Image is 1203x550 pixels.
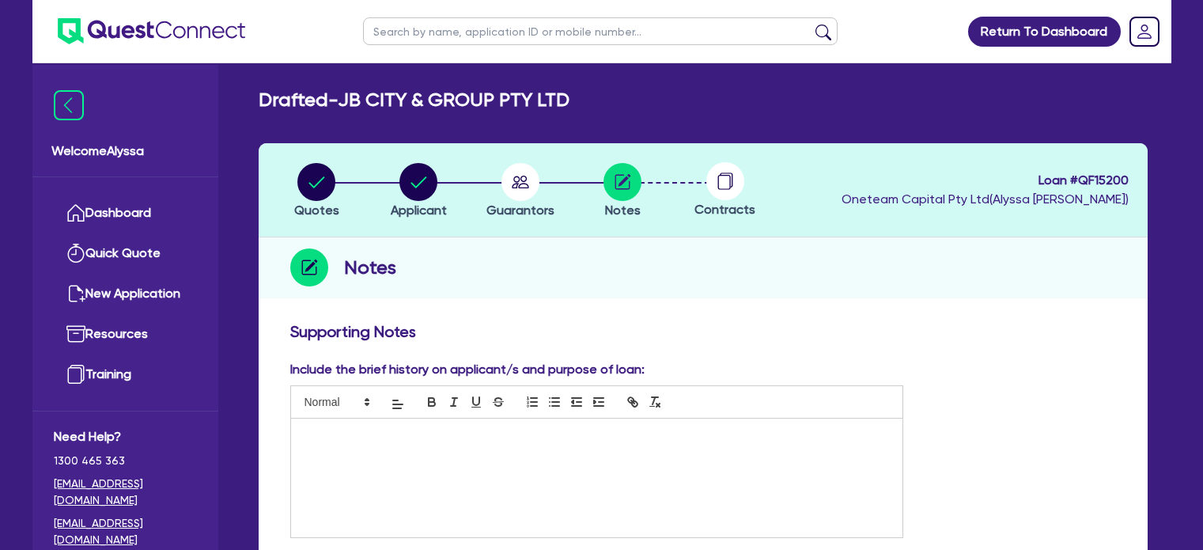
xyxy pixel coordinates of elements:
[66,244,85,263] img: quick-quote
[290,322,1116,341] h3: Supporting Notes
[66,284,85,303] img: new-application
[486,203,554,218] span: Guarantors
[390,162,448,221] button: Applicant
[54,193,197,233] a: Dashboard
[54,314,197,355] a: Resources
[54,355,197,395] a: Training
[694,202,755,217] span: Contracts
[54,476,197,509] a: [EMAIL_ADDRESS][DOMAIN_NAME]
[54,90,84,120] img: icon-menu-close
[66,324,85,343] img: resources
[54,274,197,314] a: New Application
[294,203,339,218] span: Quotes
[290,360,645,379] label: Include the brief history on applicant/s and purpose of loan:
[290,248,328,286] img: step-icon
[363,17,838,45] input: Search by name, application ID or mobile number...
[605,203,641,218] span: Notes
[66,365,85,384] img: training
[54,427,197,446] span: Need Help?
[344,253,396,282] h2: Notes
[391,203,447,218] span: Applicant
[259,89,569,112] h2: Drafted - JB CITY & GROUP PTY LTD
[486,162,555,221] button: Guarantors
[51,142,199,161] span: Welcome Alyssa
[842,192,1129,207] span: Oneteam Capital Pty Ltd ( Alyssa [PERSON_NAME] )
[58,18,245,44] img: quest-connect-logo-blue
[968,17,1121,47] a: Return To Dashboard
[1124,11,1165,52] a: Dropdown toggle
[54,233,197,274] a: Quick Quote
[293,162,340,221] button: Quotes
[603,162,642,221] button: Notes
[54,453,197,469] span: 1300 465 363
[54,515,197,548] a: [EMAIL_ADDRESS][DOMAIN_NAME]
[842,171,1129,190] span: Loan # QF15200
